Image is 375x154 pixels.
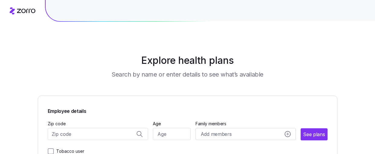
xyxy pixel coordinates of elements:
[285,131,291,137] svg: add icon
[201,130,231,138] span: Add members
[48,106,86,115] span: Employee details
[112,70,263,79] h3: Search by name or enter details to see what’s available
[48,128,148,140] input: Zip code
[153,128,191,140] input: Age
[153,120,161,127] label: Age
[53,53,322,68] h1: Explore health plans
[196,121,296,127] span: Family members
[48,120,66,127] label: Zip code
[303,131,325,138] span: See plans
[301,128,327,140] button: See plans
[196,128,296,140] button: Add membersadd icon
